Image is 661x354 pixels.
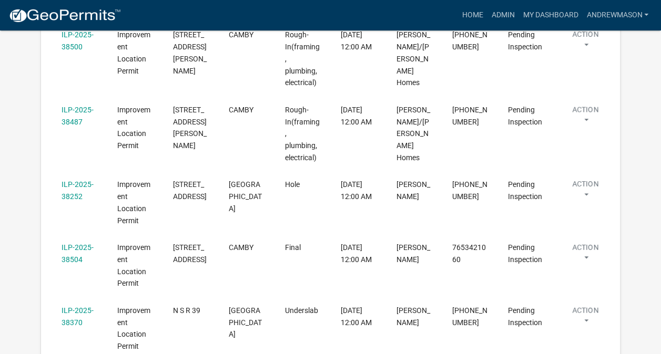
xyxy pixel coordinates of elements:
span: 7224 N LOWER LAKE DR [173,180,207,201]
span: Improvement Location Permit [117,30,150,75]
span: 317-459-5539 [452,306,487,327]
span: MARTINSVILLE [229,180,262,213]
span: 317-847-9110 [452,180,487,201]
span: Rough-In(framing, plumbing,electrical) [284,106,319,162]
a: Admin [487,5,518,25]
span: Dennis Catellier [396,243,430,264]
span: CAMBY [229,30,253,39]
span: Improvement Location Permit [117,243,150,287]
span: CAMBY [229,106,253,114]
span: Pending Inspection [508,30,542,51]
button: Action [564,242,607,268]
span: 09/09/2025, 12:00 AM [341,306,372,327]
span: Pending Inspection [508,106,542,126]
span: 09/09/2025, 12:00 AM [341,243,372,264]
a: My Dashboard [518,5,582,25]
span: Rough-In(framing, plumbing,electrical) [284,30,319,87]
span: 7653421060 [452,243,486,264]
button: Action [564,305,607,331]
span: 317-677-9720 [452,106,487,126]
span: Pending Inspection [508,306,542,327]
span: Kevin Elmore [396,306,430,327]
span: 11621 N EAST DR [173,243,207,264]
span: 13872 N KENNARD WAY [173,30,207,75]
a: ILP-2025-38252 [62,180,94,201]
span: Pending Inspection [508,180,542,201]
a: ILP-2025-38500 [62,30,94,51]
span: 13803 N KENNARD WAY [173,106,207,150]
span: Underslab [284,306,318,315]
span: Final [284,243,300,252]
span: Hole [284,180,299,189]
span: Zach w/Ryan Homes [396,106,430,162]
span: 09/09/2025, 12:00 AM [341,106,372,126]
span: 09/09/2025, 12:00 AM [341,30,372,51]
button: Action [564,179,607,205]
span: Pending Inspection [508,243,542,264]
span: CAMBY [229,243,253,252]
span: 09/09/2025, 12:00 AM [341,180,372,201]
span: N S R 39 [173,306,200,315]
a: ILP-2025-38504 [62,243,94,264]
a: ILP-2025-38370 [62,306,94,327]
span: Zach w/Ryan Homes [396,30,430,87]
span: Improvement Location Permit [117,180,150,224]
span: Joshua M Powers [396,180,430,201]
button: Action [564,104,607,130]
span: Improvement Location Permit [117,306,150,350]
a: AndrewMason [582,5,653,25]
a: Home [457,5,487,25]
a: ILP-2025-38487 [62,106,94,126]
span: MOORESVILLE [229,306,262,339]
span: 317-677-9720 [452,30,487,51]
span: Improvement Location Permit [117,106,150,150]
button: Action [564,29,607,55]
